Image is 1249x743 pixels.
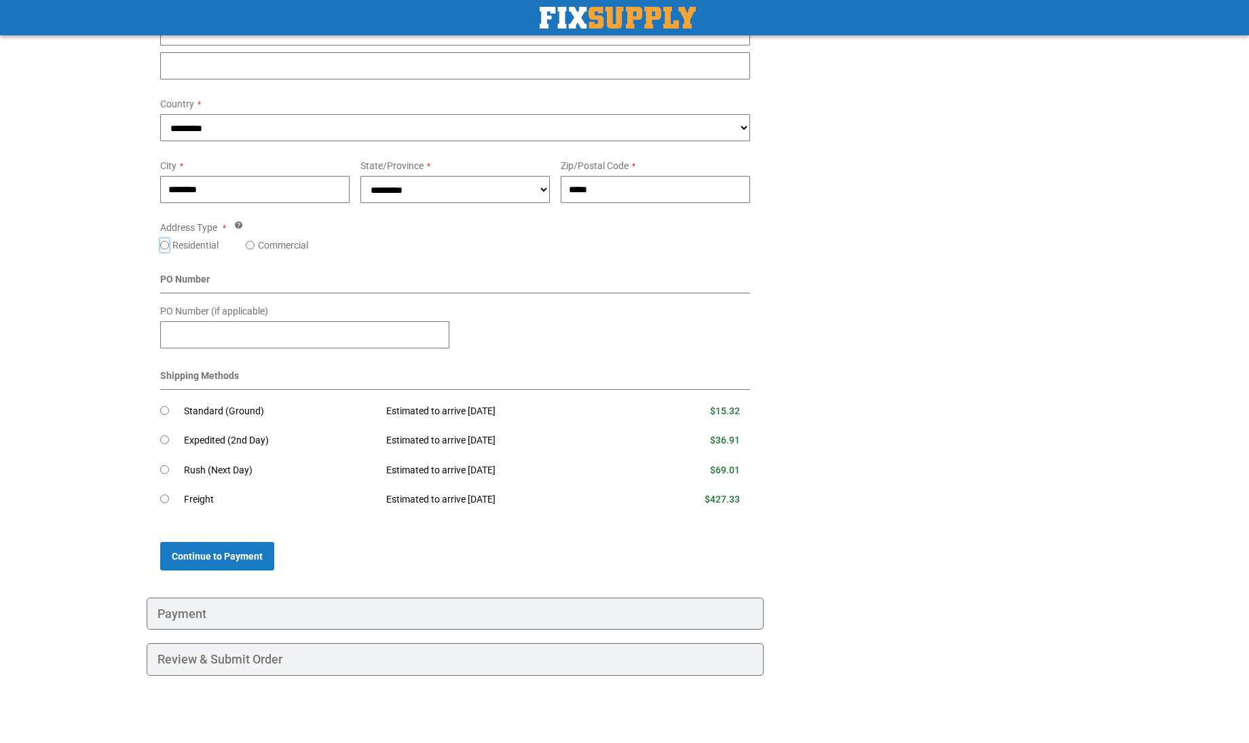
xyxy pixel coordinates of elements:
[258,238,308,252] label: Commercial
[360,160,424,171] span: State/Province
[561,160,629,171] span: Zip/Postal Code
[705,494,740,505] span: $427.33
[376,397,638,427] td: Estimated to arrive [DATE]
[160,272,750,293] div: PO Number
[160,306,268,316] span: PO Number (if applicable)
[376,426,638,456] td: Estimated to arrive [DATE]
[710,405,740,416] span: $15.32
[710,435,740,446] span: $36.91
[376,456,638,486] td: Estimated to arrive [DATE]
[172,551,263,562] span: Continue to Payment
[147,643,764,676] div: Review & Submit Order
[160,222,217,233] span: Address Type
[184,426,376,456] td: Expedited (2nd Day)
[160,98,194,109] span: Country
[184,397,376,427] td: Standard (Ground)
[184,485,376,515] td: Freight
[147,598,764,630] div: Payment
[540,7,696,29] img: Fix Industrial Supply
[160,542,274,570] button: Continue to Payment
[376,485,638,515] td: Estimated to arrive [DATE]
[160,160,176,171] span: City
[184,456,376,486] td: Rush (Next Day)
[172,238,219,252] label: Residential
[540,7,696,29] a: store logo
[710,465,740,475] span: $69.01
[160,369,750,390] div: Shipping Methods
